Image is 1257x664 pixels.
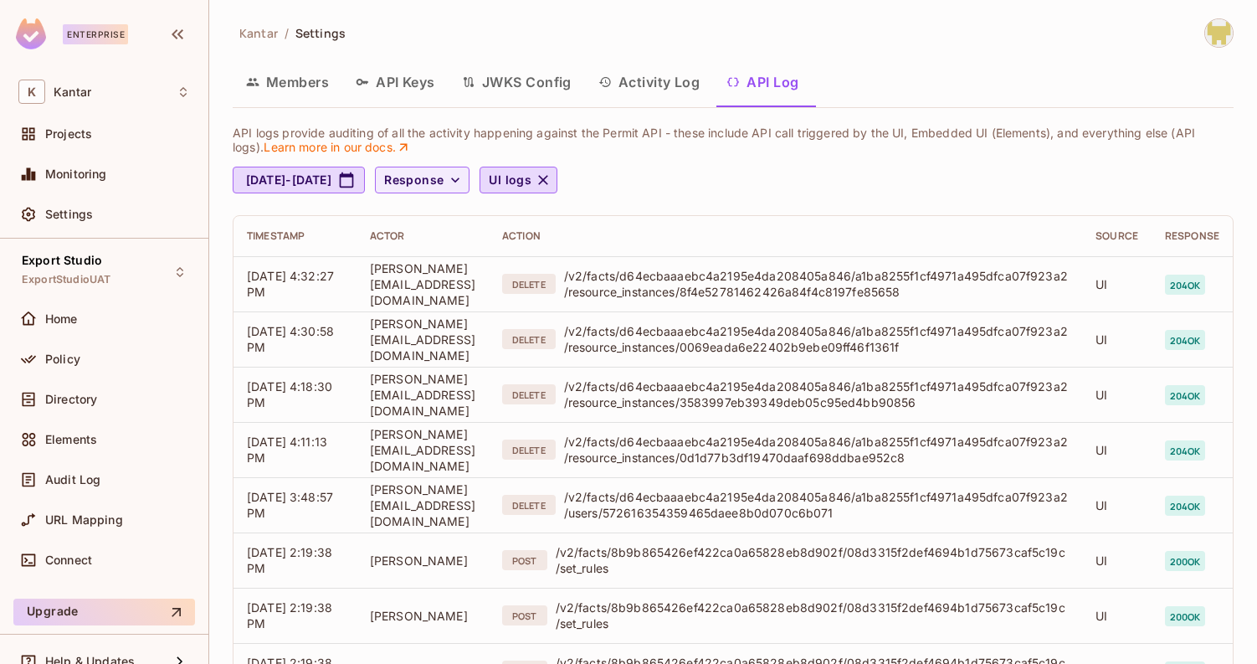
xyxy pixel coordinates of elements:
img: Girishankar.VP@kantar.com [1205,19,1233,47]
div: DELETE [502,495,556,515]
span: [PERSON_NAME][EMAIL_ADDRESS][DOMAIN_NAME] [370,482,475,528]
span: 204 ok [1165,330,1206,350]
span: 200 ok [1165,551,1206,571]
span: 204 ok [1165,385,1206,405]
button: [DATE]-[DATE] [233,167,365,193]
div: Timestamp [247,229,343,243]
span: Kantar [239,25,278,41]
span: [DATE] 3:48:57 PM [247,490,333,520]
span: Connect [45,553,92,567]
span: Directory [45,393,97,406]
td: UI [1082,422,1152,477]
div: Actor [370,229,475,243]
div: /v2/facts/d64ecbaaaebc4a2195e4da208405a846/a1ba8255f1cf4971a495dfca07f923a2/users/572616354359465... [564,489,1069,521]
div: POST [502,605,546,625]
span: 204 ok [1165,440,1206,461]
span: [DATE] 4:32:27 PM [247,269,334,299]
span: Workspace: Kantar [54,85,91,99]
td: UI [1082,367,1152,422]
span: [DATE] 2:19:38 PM [247,600,332,631]
td: UI [1082,477,1152,533]
div: Source [1095,229,1138,243]
span: [PERSON_NAME][EMAIL_ADDRESS][DOMAIN_NAME] [370,372,475,418]
a: Learn more in our docs. [264,140,411,155]
div: /v2/facts/d64ecbaaaebc4a2195e4da208405a846/a1ba8255f1cf4971a495dfca07f923a2/resource_instances/00... [564,323,1069,355]
span: URL Mapping [45,513,123,527]
td: UI [1082,311,1152,367]
div: Enterprise [63,24,128,44]
td: UI [1082,588,1152,643]
li: / [285,25,289,41]
span: ExportStudioUAT [22,273,110,286]
div: DELETE [502,384,556,404]
span: 200 ok [1165,606,1206,626]
button: API Keys [342,61,449,103]
span: 204 ok [1165,275,1206,295]
td: UI [1082,256,1152,311]
span: UI logs [489,170,531,191]
span: Projects [45,127,92,141]
button: JWKS Config [449,61,585,103]
span: Elements [45,433,97,446]
span: [PERSON_NAME][EMAIL_ADDRESS][DOMAIN_NAME] [370,261,475,307]
span: K [18,80,45,104]
span: Response [384,170,444,191]
span: Audit Log [45,473,100,486]
span: [PERSON_NAME][EMAIL_ADDRESS][DOMAIN_NAME] [370,427,475,473]
p: API logs provide auditing of all the activity happening against the Permit API - these include AP... [233,126,1217,155]
span: [DATE] 4:11:13 PM [247,435,327,465]
span: [PERSON_NAME] [370,609,468,623]
div: /v2/facts/8b9b865426ef422ca0a65828eb8d902f/08d3315f2def4694b1d75673caf5c19c/set_rules [556,600,1070,631]
span: [PERSON_NAME][EMAIL_ADDRESS][DOMAIN_NAME] [370,317,475,363]
div: DELETE [502,440,556,460]
span: Settings [45,208,93,221]
div: Action [502,229,1069,243]
span: Policy [45,353,80,366]
span: [DATE] 4:18:30 PM [247,379,332,409]
div: /v2/facts/d64ecbaaaebc4a2195e4da208405a846/a1ba8255f1cf4971a495dfca07f923a2/resource_instances/8f... [564,268,1069,300]
span: [DATE] 2:19:38 PM [247,545,332,575]
div: /v2/facts/d64ecbaaaebc4a2195e4da208405a846/a1ba8255f1cf4971a495dfca07f923a2/resource_instances/0d... [564,434,1069,466]
div: Response [1165,229,1219,243]
span: Home [45,312,78,326]
span: [PERSON_NAME] [370,553,468,568]
div: DELETE [502,274,556,294]
div: /v2/facts/8b9b865426ef422ca0a65828eb8d902f/08d3315f2def4694b1d75673caf5c19c/set_rules [556,544,1070,576]
span: 204 ok [1165,496,1206,516]
td: UI [1082,533,1152,588]
div: DELETE [502,329,556,349]
button: Members [233,61,342,103]
button: API Log [713,61,812,103]
button: Activity Log [585,61,714,103]
span: [DATE] 4:30:58 PM [247,324,334,354]
div: POST [502,550,546,570]
span: Monitoring [45,167,107,181]
button: Response [375,167,469,193]
span: Settings [295,25,346,41]
button: Upgrade [13,599,195,625]
img: SReyMgAAAABJRU5ErkJggg== [16,18,46,49]
button: UI logs [480,167,557,193]
div: /v2/facts/d64ecbaaaebc4a2195e4da208405a846/a1ba8255f1cf4971a495dfca07f923a2/resource_instances/35... [564,378,1069,410]
span: Export Studio [22,254,102,267]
